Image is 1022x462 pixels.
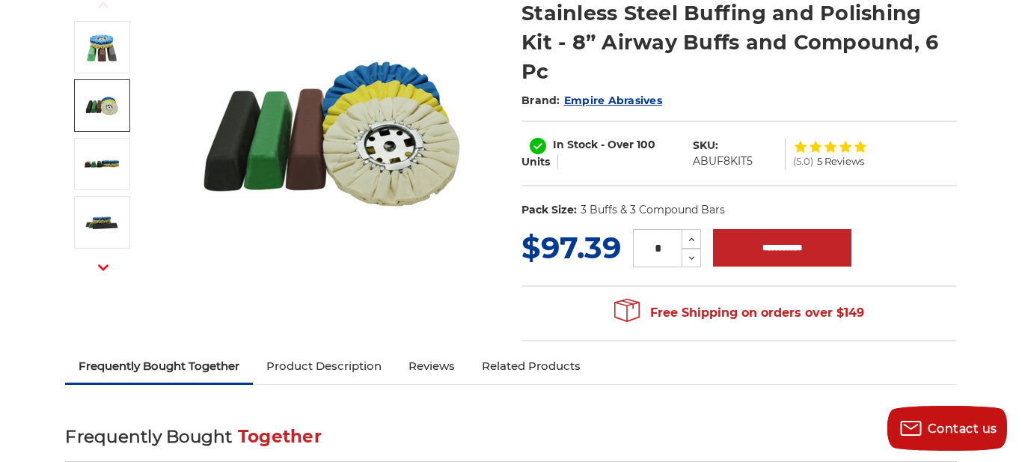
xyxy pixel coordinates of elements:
[521,155,550,168] span: Units
[83,28,120,66] img: 8 inch airway buffing wheel and compound kit for stainless steel
[65,350,253,383] a: Frequently Bought Together
[693,154,753,169] dd: ABUF8KIT5
[581,202,725,218] dd: 3 Buffs & 3 Compound Bars
[238,426,322,447] span: Together
[253,350,395,383] a: Product Description
[601,138,634,151] span: - Over
[85,252,121,284] button: Next
[83,145,120,183] img: Stainless Steel Buffing and Polishing Kit - 8” Airway Buffs and Compound, 6 Pc
[637,138,655,151] span: 100
[521,202,577,218] dt: Pack Size:
[521,94,560,107] span: Brand:
[553,138,598,151] span: In Stock
[83,204,120,241] img: Stainless Steel Buffing and Polishing Kit - 8” Airway Buffs and Compound, 6 Pc
[65,426,232,447] span: Frequently Bought
[817,156,864,166] span: 5 Reviews
[614,298,864,328] span: Free Shipping on orders over $149
[887,406,1007,451] button: Contact us
[395,350,468,383] a: Reviews
[793,156,813,166] span: (5.0)
[83,87,120,124] img: stainless steel 8 inch airway buffing wheel and compound kit
[468,350,594,383] a: Related Products
[564,94,662,107] a: Empire Abrasives
[928,422,997,436] span: Contact us
[521,229,621,266] span: $97.39
[693,138,718,154] dt: SKU:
